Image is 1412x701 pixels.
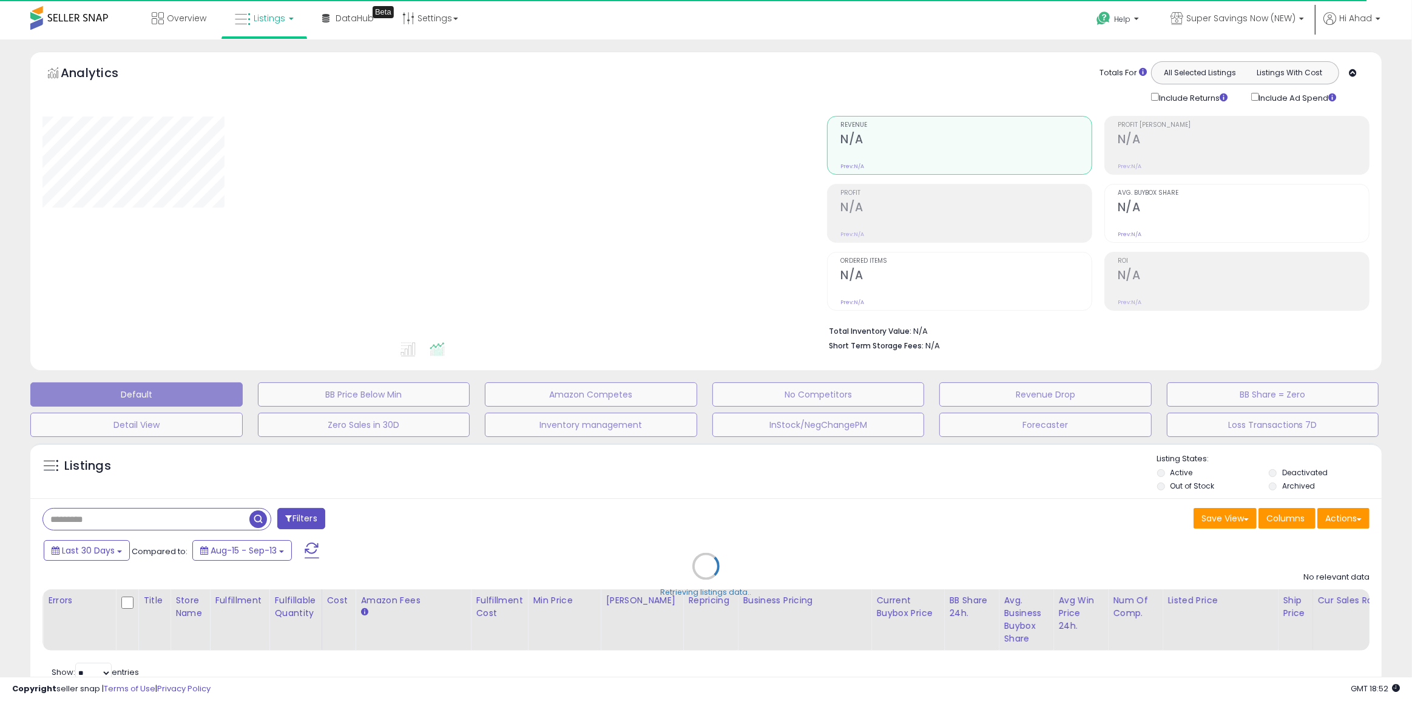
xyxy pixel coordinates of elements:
[485,413,697,437] button: Inventory management
[1118,163,1141,170] small: Prev: N/A
[1118,132,1369,149] h2: N/A
[12,683,211,695] div: seller snap | |
[829,326,911,336] b: Total Inventory Value:
[1339,12,1372,24] span: Hi Ahad
[1155,65,1245,81] button: All Selected Listings
[925,340,940,351] span: N/A
[373,6,394,18] div: Tooltip anchor
[61,64,142,84] h5: Analytics
[1167,382,1379,407] button: BB Share = Zero
[1118,268,1369,285] h2: N/A
[840,163,864,170] small: Prev: N/A
[1323,12,1380,39] a: Hi Ahad
[1242,90,1356,104] div: Include Ad Spend
[254,12,285,24] span: Listings
[1118,299,1141,306] small: Prev: N/A
[712,382,925,407] button: No Competitors
[1087,2,1151,39] a: Help
[167,12,206,24] span: Overview
[661,588,752,598] div: Retrieving listings data..
[840,231,864,238] small: Prev: N/A
[1100,67,1147,79] div: Totals For
[1096,11,1111,26] i: Get Help
[1186,12,1295,24] span: Super Savings Now (NEW)
[840,299,864,306] small: Prev: N/A
[1118,231,1141,238] small: Prev: N/A
[12,683,56,694] strong: Copyright
[840,258,1092,265] span: Ordered Items
[840,132,1092,149] h2: N/A
[939,413,1152,437] button: Forecaster
[712,413,925,437] button: InStock/NegChangePM
[1167,413,1379,437] button: Loss Transactions 7D
[30,413,243,437] button: Detail View
[1114,14,1130,24] span: Help
[829,323,1360,337] li: N/A
[1118,122,1369,129] span: Profit [PERSON_NAME]
[30,382,243,407] button: Default
[1118,190,1369,197] span: Avg. Buybox Share
[258,413,470,437] button: Zero Sales in 30D
[485,382,697,407] button: Amazon Competes
[840,122,1092,129] span: Revenue
[1142,90,1242,104] div: Include Returns
[939,382,1152,407] button: Revenue Drop
[336,12,374,24] span: DataHub
[840,268,1092,285] h2: N/A
[1118,258,1369,265] span: ROI
[840,190,1092,197] span: Profit
[1118,200,1369,217] h2: N/A
[1245,65,1335,81] button: Listings With Cost
[829,340,924,351] b: Short Term Storage Fees:
[840,200,1092,217] h2: N/A
[258,382,470,407] button: BB Price Below Min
